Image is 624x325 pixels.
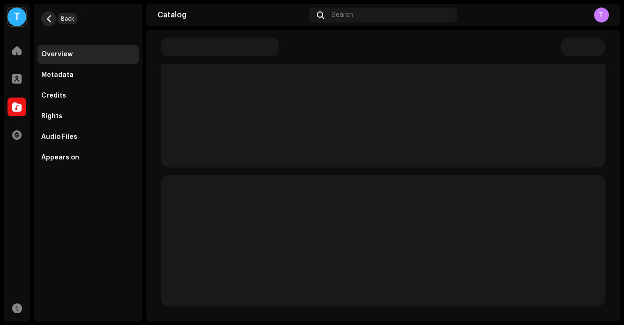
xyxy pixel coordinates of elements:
re-m-nav-item: Appears on [38,148,139,167]
re-m-nav-item: Credits [38,86,139,105]
re-m-nav-item: Rights [38,107,139,126]
div: Rights [41,113,62,120]
div: Audio Files [41,133,77,141]
div: T [594,8,609,23]
span: Search [331,11,353,19]
re-m-nav-item: Metadata [38,66,139,84]
div: Catalog [158,11,306,19]
div: Credits [41,92,66,99]
div: Appears on [41,154,79,161]
re-m-nav-item: Audio Files [38,128,139,146]
re-m-nav-item: Overview [38,45,139,64]
div: T [8,8,26,26]
div: Overview [41,51,73,58]
div: Metadata [41,71,74,79]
